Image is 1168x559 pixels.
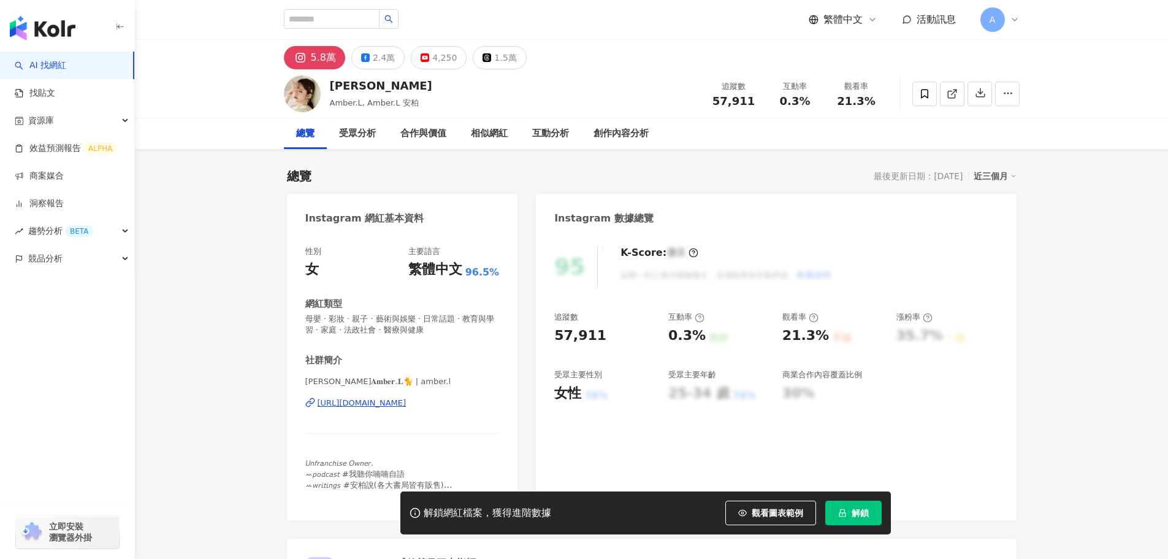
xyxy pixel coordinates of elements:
div: 互動率 [772,80,819,93]
img: KOL Avatar [284,75,321,112]
div: 女性 [554,384,581,403]
span: 資源庫 [28,107,54,134]
div: 觀看率 [782,312,819,323]
span: 解鎖 [852,508,869,518]
div: Instagram 網紅基本資料 [305,212,424,225]
span: 繁體中文 [823,13,863,26]
div: 1.5萬 [494,49,516,66]
div: 追蹤數 [711,80,757,93]
div: 互動率 [668,312,704,323]
span: [PERSON_NAME]𝐀𝐦𝐛𝐞𝐫.𝐋🐈 | amber.l [305,376,500,387]
div: K-Score : [620,246,698,260]
button: 5.8萬 [284,46,345,69]
span: 0.3% [780,95,811,107]
span: A [990,13,996,26]
button: 1.5萬 [473,46,526,69]
div: 相似網紅 [471,126,508,141]
div: 合作與價值 [400,126,446,141]
div: 5.8萬 [311,49,336,66]
div: [URL][DOMAIN_NAME] [318,398,407,409]
div: 受眾主要年齡 [668,369,716,380]
button: 2.4萬 [351,46,405,69]
a: chrome extension立即安裝 瀏覽器外掛 [16,515,119,549]
a: 找貼文 [15,87,55,99]
img: chrome extension [20,522,44,542]
span: 立即安裝 瀏覽器外掛 [49,521,92,543]
span: search [384,15,393,23]
img: logo [10,16,75,40]
a: [URL][DOMAIN_NAME] [305,398,500,409]
a: 商案媒合 [15,170,64,182]
button: 4,250 [411,46,467,69]
span: lock [838,509,847,517]
span: 96.5% [465,266,500,279]
div: 主要語言 [408,246,440,257]
div: 最後更新日期：[DATE] [874,171,963,181]
button: 觀看圖表範例 [725,501,816,525]
button: 解鎖 [825,501,882,525]
div: 總覽 [296,126,315,141]
div: 受眾主要性別 [554,369,602,380]
a: searchAI 找網紅 [15,60,66,72]
div: 57,911 [554,326,606,345]
span: 57,911 [712,94,755,107]
div: 受眾分析 [339,126,376,141]
div: 近三個月 [974,168,1017,184]
div: 觀看率 [833,80,880,93]
span: 觀看圖表範例 [752,508,803,518]
div: 追蹤數 [554,312,578,323]
div: 繁體中文 [408,260,462,279]
div: 創作內容分析 [594,126,649,141]
div: 漲粉率 [896,312,933,323]
div: 21.3% [782,326,829,345]
div: 社群簡介 [305,354,342,367]
span: 活動訊息 [917,13,956,25]
div: 互動分析 [532,126,569,141]
div: Instagram 數據總覽 [554,212,654,225]
span: 𝘜𝘯𝘧𝘳𝘢𝘯𝘤𝘩𝘪𝘴𝘦 𝘖𝘸𝘯𝘦𝘳. ꕀ𝘱𝘰𝘥𝘤𝘢𝘴𝘵 #我聽你喃喃自語 ꕀ𝘸𝘳𝘪𝘵𝘪𝘯𝘨𝘴 #安柏說(各大書局皆有販售) ꕀ𝘸𝘢𝘳𝘥𝘳𝘰𝘣𝘦 @aa.selection 📩[EMAIL_ADD... [305,458,454,512]
div: 4,250 [432,49,457,66]
span: 趨勢分析 [28,217,93,245]
div: 性別 [305,246,321,257]
span: rise [15,227,23,236]
div: 解鎖網紅檔案，獲得進階數據 [424,507,551,520]
span: 競品分析 [28,245,63,272]
div: 0.3% [668,326,706,345]
div: 商業合作內容覆蓋比例 [782,369,862,380]
div: 總覽 [287,168,311,185]
div: 網紅類型 [305,298,342,310]
span: Amber.L, Amber.L 安柏 [330,98,419,107]
div: [PERSON_NAME] [330,78,432,93]
a: 洞察報告 [15,198,64,210]
span: 母嬰 · 彩妝 · 親子 · 藝術與娛樂 · 日常話題 · 教育與學習 · 家庭 · 法政社會 · 醫療與健康 [305,314,500,336]
span: 21.3% [837,95,875,107]
a: 效益預測報告ALPHA [15,142,117,155]
div: 女 [305,260,319,279]
div: 2.4萬 [373,49,395,66]
div: BETA [65,225,93,237]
